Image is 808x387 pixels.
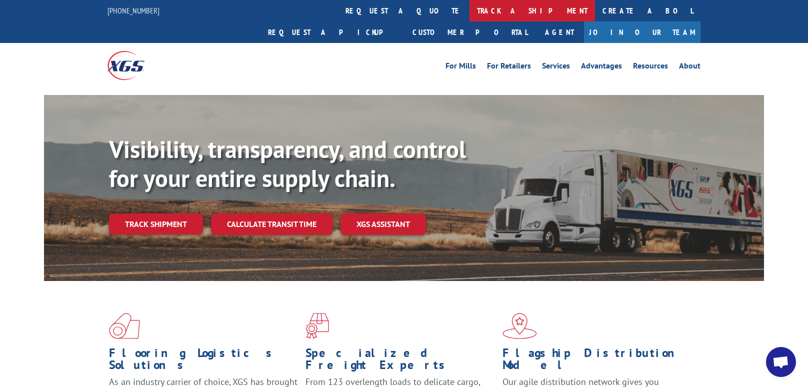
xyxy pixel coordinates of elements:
[109,347,298,376] h1: Flooring Logistics Solutions
[260,21,405,43] a: Request a pickup
[340,213,426,235] a: XGS ASSISTANT
[305,347,494,376] h1: Specialized Freight Experts
[584,21,700,43] a: Join Our Team
[502,347,691,376] h1: Flagship Distribution Model
[107,5,159,15] a: [PHONE_NUMBER]
[581,62,622,73] a: Advantages
[633,62,668,73] a: Resources
[487,62,531,73] a: For Retailers
[211,213,332,235] a: Calculate transit time
[535,21,584,43] a: Agent
[542,62,570,73] a: Services
[679,62,700,73] a: About
[405,21,535,43] a: Customer Portal
[445,62,476,73] a: For Mills
[109,133,466,193] b: Visibility, transparency, and control for your entire supply chain.
[305,313,329,339] img: xgs-icon-focused-on-flooring-red
[502,313,537,339] img: xgs-icon-flagship-distribution-model-red
[109,213,203,234] a: Track shipment
[109,313,140,339] img: xgs-icon-total-supply-chain-intelligence-red
[766,347,796,377] a: Open chat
